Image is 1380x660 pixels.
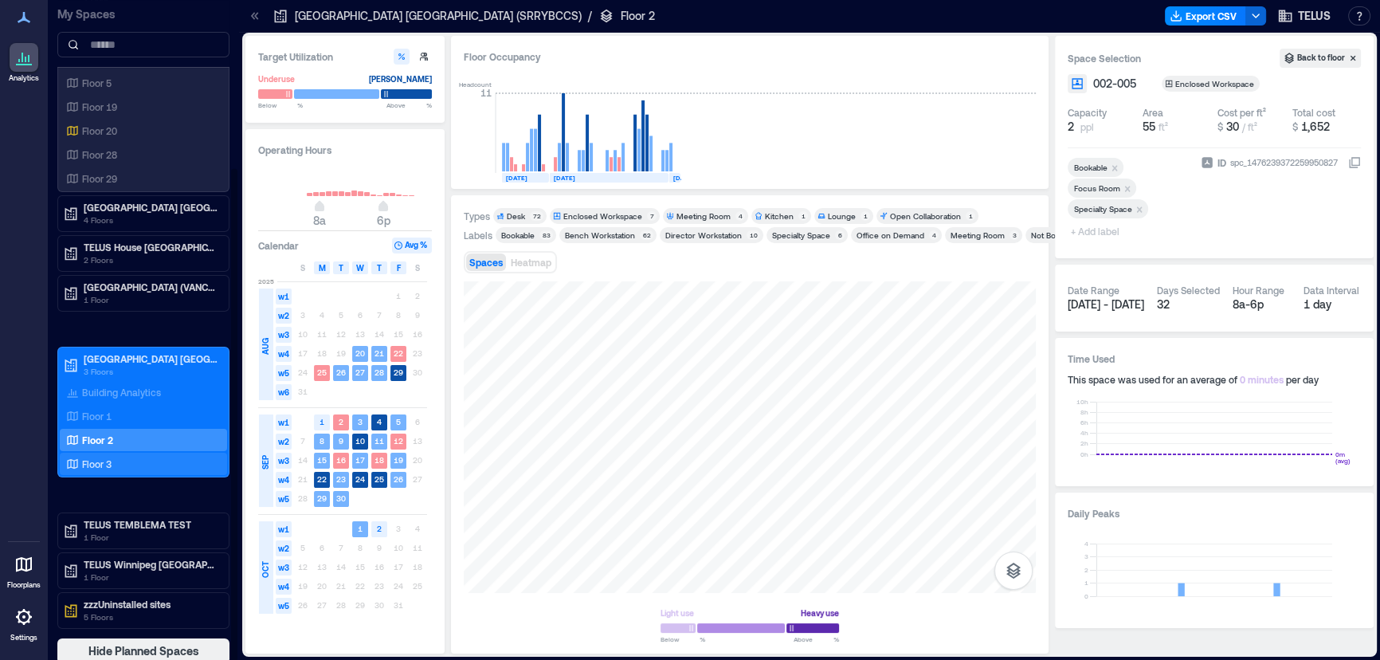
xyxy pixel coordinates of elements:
p: [GEOGRAPHIC_DATA] [GEOGRAPHIC_DATA]-4519 (BNBYBCDW) [84,201,218,214]
tspan: 3 [1084,552,1088,560]
text: 22 [317,474,327,484]
p: Settings [10,633,37,642]
p: Floor 5 [82,77,112,89]
span: F [397,261,401,274]
span: S [415,261,420,274]
div: Capacity [1068,106,1107,119]
span: 8a [313,214,326,227]
div: 7 [647,211,657,221]
text: 8 [320,436,324,446]
span: w3 [276,453,292,469]
span: Hide Planned Spaces [88,643,199,659]
span: 2 [1068,119,1074,135]
h3: Target Utilization [258,49,432,65]
div: Days Selected [1157,284,1220,297]
button: 002-005 [1093,76,1155,92]
div: Enclosed Workspace [1175,78,1257,89]
span: w3 [276,560,292,576]
p: 5 Floors [84,611,218,623]
span: $ [1292,121,1298,132]
a: Settings [5,598,43,647]
span: W [356,261,364,274]
text: 1 [358,524,363,533]
p: My Spaces [57,6,229,22]
text: 30 [336,493,346,503]
div: Date Range [1068,284,1119,297]
span: ppl [1080,120,1094,133]
span: Above % [386,100,432,110]
text: [DATE] [506,174,527,182]
tspan: 8h [1080,408,1088,416]
tspan: 0h [1080,450,1088,458]
span: T [377,261,382,274]
div: Kitchen [765,210,794,222]
text: 10 [355,436,365,446]
tspan: 10h [1076,398,1088,406]
span: Heatmap [511,257,551,268]
span: 30 [1226,120,1239,133]
span: Above % [794,634,839,644]
tspan: 4h [1080,429,1088,437]
tspan: 6h [1080,418,1088,426]
div: Bench Workstation [565,230,635,241]
div: Remove Focus Room [1120,183,1136,194]
text: 22 [394,348,403,358]
span: AUG [259,338,272,355]
p: [GEOGRAPHIC_DATA] [GEOGRAPHIC_DATA] (SRRYBCCS) [84,352,218,365]
h3: Operating Hours [258,142,432,158]
tspan: 2h [1080,439,1088,447]
p: 1 Floor [84,293,218,306]
text: 1 [320,417,324,426]
div: Focus Room [1074,183,1120,194]
div: This space was used for an average of per day [1068,373,1361,386]
span: S [300,261,305,274]
text: 9 [339,436,343,446]
text: 29 [394,367,403,377]
p: Floor 3 [82,458,112,470]
text: 12 [394,436,403,446]
button: Back to floor [1280,49,1361,68]
p: TELUS House [GEOGRAPHIC_DATA] (OTWCONAL) [84,241,218,253]
button: Avg % [392,238,432,253]
span: w2 [276,540,292,556]
div: Light use [661,605,694,621]
div: 4 [929,230,939,240]
p: Floor 19 [82,100,117,113]
h3: Space Selection [1068,50,1280,66]
div: 8a - 6p [1233,297,1291,312]
span: 0 minutes [1240,374,1284,385]
text: 29 [317,493,327,503]
div: Total cost [1292,106,1335,119]
span: T [339,261,343,274]
h3: Time Used [1068,351,1361,367]
span: w2 [276,308,292,324]
span: w2 [276,434,292,450]
tspan: 0 [1084,592,1088,600]
p: TELUS TEMBLEMA TEST [84,518,218,531]
span: w4 [276,346,292,362]
span: Below % [661,634,705,644]
span: w5 [276,491,292,507]
span: w1 [276,289,292,304]
span: + Add label [1068,220,1126,242]
span: w5 [276,598,292,614]
p: 1 Floor [84,531,218,544]
div: Director Workstation [665,230,742,241]
div: Types [464,210,490,222]
p: Floor 29 [82,172,117,185]
p: zzzUninstalled sites [84,598,218,611]
button: IDspc_1476239372259950827 [1348,156,1361,169]
button: Enclosed Workspace [1162,76,1279,92]
p: TELUS Winnipeg [GEOGRAPHIC_DATA] (WNPGMB55) [84,558,218,571]
div: Office on Demand [857,230,924,241]
span: [DATE] - [DATE] [1068,297,1144,311]
span: Below % [258,100,303,110]
div: 10 [747,230,760,240]
p: Building Analytics [82,386,161,399]
a: Analytics [4,38,44,88]
text: 26 [394,474,403,484]
div: Heavy use [801,605,839,621]
div: Underuse [258,71,295,87]
div: 72 [530,211,543,221]
p: 2 Floors [84,253,218,266]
